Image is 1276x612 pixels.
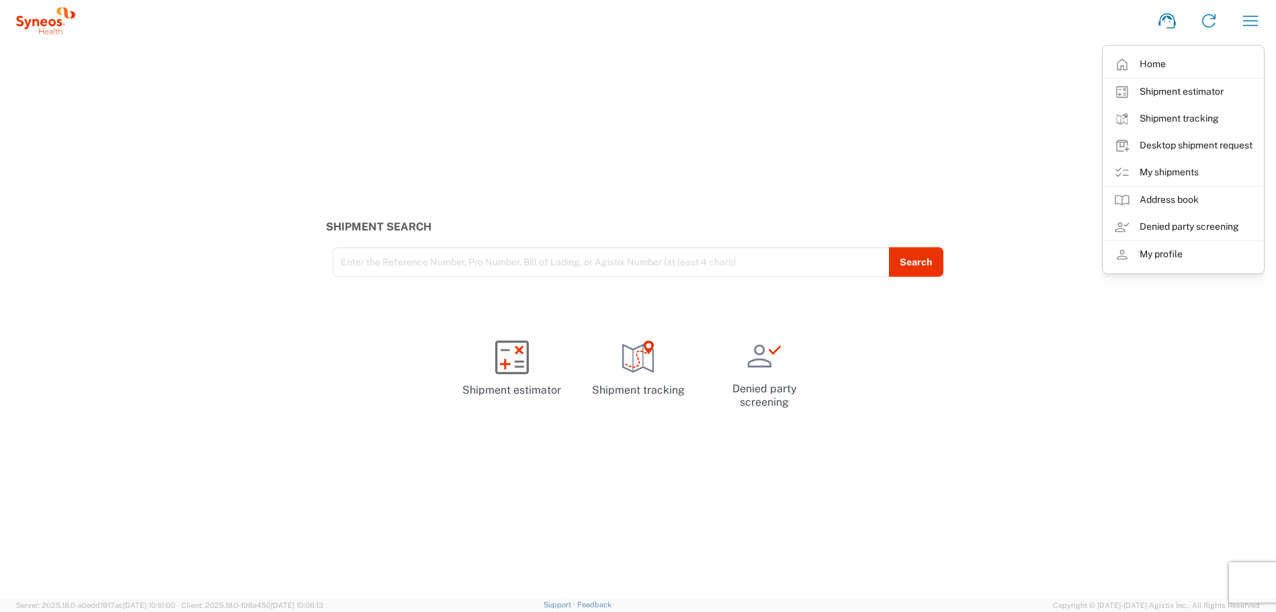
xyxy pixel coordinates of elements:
a: Shipment estimator [1103,79,1263,105]
a: Denied party screening [707,329,822,419]
h3: Shipment Search [326,220,950,233]
a: My shipments [1103,159,1263,186]
span: Server: 2025.18.0-a0edd1917ac [16,601,175,609]
button: Search [889,247,943,277]
span: Copyright © [DATE]-[DATE] Agistix Inc., All Rights Reserved [1053,599,1260,611]
a: Desktop shipment request [1103,132,1263,159]
a: Home [1103,51,1263,78]
span: [DATE] 10:10:00 [123,601,175,609]
a: My profile [1103,241,1263,268]
a: Support [544,601,577,609]
span: Client: 2025.18.0-198a450 [181,601,323,609]
a: Address book [1103,187,1263,214]
span: [DATE] 10:06:13 [271,601,323,609]
a: Denied party screening [1103,214,1263,241]
a: Feedback [577,601,611,609]
a: Shipment tracking [581,329,696,409]
a: Shipment estimator [454,329,570,409]
a: Shipment tracking [1103,105,1263,132]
